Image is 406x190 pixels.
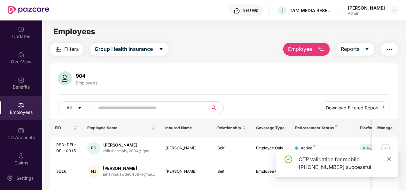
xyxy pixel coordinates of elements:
th: Insured Name [160,119,212,137]
div: Employee Only [256,169,285,175]
img: svg+xml;base64,PHN2ZyBpZD0iQmVuZWZpdHMiIHhtbG5zPSJodHRwOi8vd3d3LnczLm9yZy8yMDAwL3N2ZyIgd2lkdGg9Ij... [18,77,24,83]
button: Group Health Insurancecaret-down [90,43,168,56]
div: NJ [87,165,100,178]
span: Employee [288,45,312,53]
img: svg+xml;base64,PHN2ZyB4bWxucz0iaHR0cDovL3d3dy53My5vcmcvMjAwMC9zdmciIHhtbG5zOnhsaW5rPSJodHRwOi8vd3... [382,106,385,109]
img: svg+xml;base64,PHN2ZyBpZD0iRW1wbG95ZWVzIiB4bWxucz0iaHR0cDovL3d3dy53My5vcmcvMjAwMC9zdmciIHdpZHRoPS... [18,102,24,108]
span: Relationship [217,125,241,131]
div: Active [301,145,316,151]
button: Allcaret-down [58,101,97,114]
span: caret-down [364,46,370,52]
th: EID [50,119,82,137]
div: Self [217,169,246,175]
div: Admin [348,11,385,16]
img: svg+xml;base64,PHN2ZyBpZD0iSG9tZSIgeG1sbnM9Imh0dHA6Ly93d3cudzMub3JnLzIwMDAvc3ZnIiB3aWR0aD0iMjAiIG... [18,51,24,58]
div: Endorsement Status [295,125,350,131]
div: janavinalawde0438@gmai... [103,171,155,178]
img: svg+xml;base64,PHN2ZyBpZD0iQ0RfQWNjb3VudHMiIGRhdGEtbmFtZT0iQ0QgQWNjb3VudHMiIHhtbG5zPSJodHRwOi8vd3... [18,127,24,134]
div: 3116 [56,169,77,175]
img: svg+xml;base64,PHN2ZyBpZD0iVXBkYXRlZCIgeG1sbnM9Imh0dHA6Ly93d3cudzMub3JnLzIwMDAvc3ZnIiB3aWR0aD0iMj... [18,26,24,33]
span: Reports [341,45,359,53]
span: Employees [53,27,95,36]
img: svg+xml;base64,PHN2ZyB4bWxucz0iaHR0cDovL3d3dy53My5vcmcvMjAwMC9zdmciIHhtbG5zOnhsaW5rPSJodHRwOi8vd3... [58,71,72,85]
div: Platform Status [360,125,395,131]
div: Get Help [243,8,258,13]
span: Employee Name [87,125,150,131]
span: All [66,104,72,111]
div: [PERSON_NAME] [103,165,155,171]
span: EID [55,125,73,131]
img: svg+xml;base64,PHN2ZyB4bWxucz0iaHR0cDovL3d3dy53My5vcmcvMjAwMC9zdmciIHdpZHRoPSI4IiBoZWlnaHQ9IjgiIH... [335,124,338,127]
img: svg+xml;base64,PHN2ZyB4bWxucz0iaHR0cDovL3d3dy53My5vcmcvMjAwMC9zdmciIHhtbG5zOnhsaW5rPSJodHRwOi8vd3... [317,46,325,53]
img: svg+xml;base64,PHN2ZyB4bWxucz0iaHR0cDovL3d3dy53My5vcmcvMjAwMC9zdmciIHdpZHRoPSIyNCIgaGVpZ2h0PSIyNC... [55,46,62,53]
img: manageButton [380,143,391,153]
span: Download Filtered Report [326,104,379,111]
div: [PERSON_NAME] [165,169,207,175]
button: Download Filtered Report [321,101,390,114]
div: RPD-DEL-DEL-0015 [56,142,77,154]
span: caret-down [77,106,82,111]
div: Employee Only [256,145,285,151]
span: Filters [64,45,79,53]
div: ritiksharmaby2004@gmai... [103,148,154,154]
div: Self [217,145,246,151]
span: close [387,157,391,161]
span: check-circle [285,155,292,163]
img: svg+xml;base64,PHN2ZyBpZD0iU2V0dGluZy0yMHgyMCIgeG1sbnM9Imh0dHA6Ly93d3cudzMub3JnLzIwMDAvc3ZnIiB3aW... [7,175,13,181]
span: search [208,105,220,110]
button: Reportscaret-down [336,43,374,56]
div: [PERSON_NAME] [103,142,154,148]
th: Manage [372,119,398,137]
img: svg+xml;base64,PHN2ZyBpZD0iRHJvcGRvd24tMzJ4MzIiIHhtbG5zPSJodHRwOi8vd3d3LnczLm9yZy8yMDAwL3N2ZyIgd2... [392,8,397,13]
img: svg+xml;base64,PHN2ZyB4bWxucz0iaHR0cDovL3d3dy53My5vcmcvMjAwMC9zdmciIHdpZHRoPSIyNCIgaGVpZ2h0PSIyNC... [386,46,393,53]
span: T [280,6,284,14]
div: [PERSON_NAME] [348,5,385,11]
div: 904 [74,73,99,79]
button: Employee [283,43,330,56]
span: Group Health Insurance [95,45,153,53]
img: New Pazcare Logo [8,6,49,14]
div: OTP validation for mobile: [PHONE_NUMBER] successful [299,155,391,171]
div: [PERSON_NAME] [165,145,207,151]
img: svg+xml;base64,PHN2ZyB4bWxucz0iaHR0cDovL3d3dy53My5vcmcvMjAwMC9zdmciIHdpZHRoPSI4IiBoZWlnaHQ9IjgiIH... [313,145,316,147]
th: Relationship [212,119,251,137]
div: Auto Verified [366,145,392,151]
img: svg+xml;base64,PHN2ZyBpZD0iQ2xhaW0iIHhtbG5zPSJodHRwOi8vd3d3LnczLm9yZy8yMDAwL3N2ZyIgd2lkdGg9IjIwIi... [18,153,24,159]
div: Settings [14,175,35,181]
span: caret-down [159,46,164,52]
div: RS [87,142,100,154]
th: Employee Name [82,119,160,137]
th: Coverage Type [251,119,290,137]
img: svg+xml;base64,PHN2ZyBpZD0iSGVscC0zMngzMiIgeG1sbnM9Imh0dHA6Ly93d3cudzMub3JnLzIwMDAvc3ZnIiB3aWR0aD... [234,8,240,14]
button: Filters [50,43,83,56]
div: Employees [74,80,99,85]
div: TAM MEDIA RESEARCH PRIVATE LIMITED [290,7,334,13]
button: search [208,101,224,114]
